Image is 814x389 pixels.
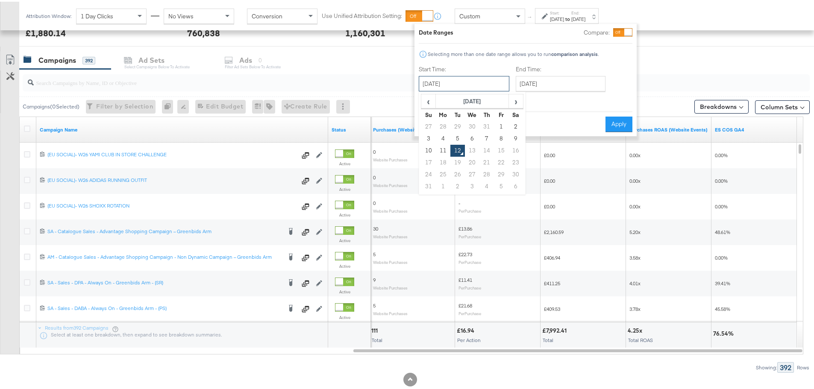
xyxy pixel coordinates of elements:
[47,303,282,310] div: SA - Sales - DABA - Always On - Greenbids Arm - (PS)
[436,119,450,131] td: 28
[38,54,76,64] div: Campaigns
[459,11,480,18] span: Custom
[629,150,641,157] span: 0.00x
[187,25,220,38] div: 760,838
[450,119,465,131] td: 29
[26,12,72,18] div: Attribution Window:
[47,201,297,208] div: (EU SOCIAL)- W26 SHOXX ROTATION
[479,119,494,131] td: 31
[373,309,408,314] sub: Website Purchases
[23,101,79,109] div: Campaigns ( 0 Selected)
[465,119,479,131] td: 30
[494,167,508,179] td: 29
[629,176,641,182] span: 0.00x
[373,249,376,256] span: 5
[421,167,436,179] td: 24
[373,301,376,307] span: 5
[508,107,523,119] th: Sa
[457,335,481,342] span: Per Action
[335,236,354,242] label: Active
[508,131,523,143] td: 9
[373,147,376,153] span: 0
[628,335,653,342] span: Total ROAS
[479,179,494,191] td: 4
[479,167,494,179] td: 28
[373,207,408,212] sub: Website Purchases
[479,107,494,119] th: Th
[715,304,730,310] span: 45.58%
[373,198,376,205] span: 0
[34,69,738,86] input: Search Campaigns by Name, ID or Objective
[494,179,508,191] td: 5
[544,227,564,234] span: £2,160.59
[47,149,297,158] a: (EU SOCIAL)- W26 YAMI CLUB IN STORE CHALLENGE
[47,226,282,235] a: SA - Catalogue Sales - Advantage Shopping Campaign – Greenbids Arm
[564,14,571,20] strong: to
[252,11,282,18] span: Conversion
[47,252,282,260] a: AM - Catalogue Sales - Advantage Shopping Campaign - Non Dynamic Campaign – Greenbids Arm
[450,179,465,191] td: 2
[450,131,465,143] td: 5
[458,198,460,205] span: -
[168,11,194,18] span: No Views
[715,202,728,208] span: 0.00%
[458,284,481,289] sub: Per Purchase
[715,278,730,285] span: 39.41%
[373,125,452,132] a: The number of times a purchase was made tracked by your Custom Audience pixel on your website aft...
[715,253,728,259] span: 0.00%
[372,335,382,342] span: Total
[373,258,408,263] sub: Website Purchases
[465,107,479,119] th: We
[516,64,609,72] label: End Time:
[715,176,728,182] span: 0.00%
[508,155,523,167] td: 23
[373,284,408,289] sub: Website Purchases
[584,27,610,35] label: Compare:
[715,227,730,234] span: 48.61%
[47,201,297,209] a: (EU SOCIAL)- W26 SHOXX ROTATION
[322,10,402,18] label: Use Unified Attribution Setting:
[335,287,354,293] label: Active
[465,143,479,155] td: 13
[82,55,95,63] div: 392
[479,155,494,167] td: 21
[508,167,523,179] td: 30
[629,253,641,259] span: 3.58x
[40,125,325,132] a: Your campaign name.
[436,155,450,167] td: 18
[509,93,523,106] span: ›
[755,99,810,112] button: Column Sets
[458,224,472,230] span: £13.86
[373,232,408,237] sub: Website Purchases
[465,167,479,179] td: 27
[629,202,641,208] span: 0.00x
[373,224,378,230] span: 30
[628,325,645,333] div: 4.25x
[458,301,472,307] span: £21.68
[544,176,555,182] span: £0.00
[421,143,436,155] td: 10
[421,107,436,119] th: Su
[629,278,641,285] span: 4.01x
[421,179,436,191] td: 31
[494,131,508,143] td: 8
[715,150,728,157] span: 0.00%
[479,131,494,143] td: 7
[571,14,585,21] div: [DATE]
[551,49,598,56] strong: comparison analysis
[458,249,472,256] span: £22.73
[436,107,450,119] th: Mo
[332,125,367,132] a: Shows the current state of your Ad Campaign.
[508,143,523,155] td: 16
[629,304,641,310] span: 3.78x
[373,275,376,281] span: 9
[373,173,376,179] span: 0
[715,125,793,132] a: ES COS GA4
[458,258,481,263] sub: Per Purchase
[335,313,354,319] label: Active
[81,11,113,18] span: 1 Day Clicks
[508,179,523,191] td: 6
[479,143,494,155] td: 14
[345,25,385,38] div: 1,160,301
[544,278,560,285] span: £411.25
